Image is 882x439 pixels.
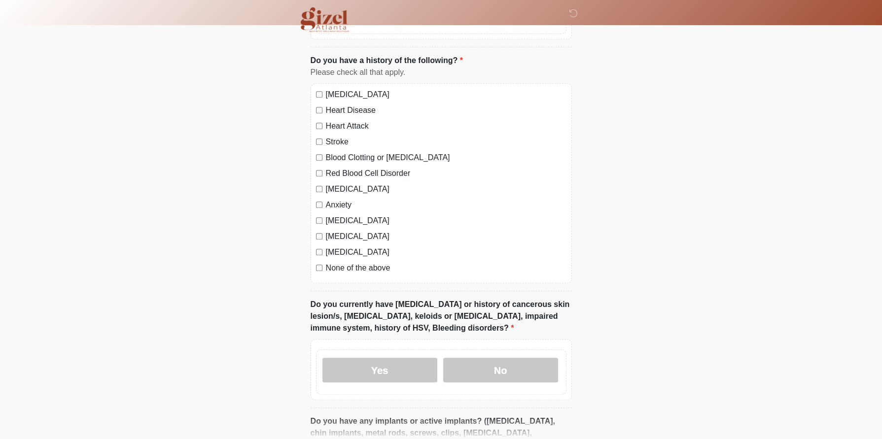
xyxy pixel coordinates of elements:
label: Stroke [326,136,566,148]
input: [MEDICAL_DATA] [316,233,322,239]
label: Yes [322,358,437,382]
img: Gizel Atlanta Logo [301,7,350,32]
input: [MEDICAL_DATA] [316,91,322,98]
label: Heart Disease [326,104,566,116]
label: Heart Attack [326,120,566,132]
label: [MEDICAL_DATA] [326,231,566,242]
input: [MEDICAL_DATA] [316,186,322,192]
input: Heart Disease [316,107,322,113]
label: None of the above [326,262,566,274]
input: Blood Clotting or [MEDICAL_DATA] [316,154,322,161]
input: [MEDICAL_DATA] [316,249,322,255]
input: Stroke [316,138,322,145]
input: Heart Attack [316,123,322,129]
input: Anxiety [316,202,322,208]
label: [MEDICAL_DATA] [326,215,566,227]
label: Do you currently have [MEDICAL_DATA] or history of cancerous skin lesion/s, [MEDICAL_DATA], keloi... [311,299,572,334]
input: Red Blood Cell Disorder [316,170,322,176]
label: Blood Clotting or [MEDICAL_DATA] [326,152,566,164]
input: [MEDICAL_DATA] [316,217,322,224]
label: Anxiety [326,199,566,211]
label: Do you have a history of the following? [311,55,463,67]
label: Red Blood Cell Disorder [326,168,566,179]
label: No [443,358,558,382]
label: [MEDICAL_DATA] [326,183,566,195]
label: [MEDICAL_DATA] [326,246,566,258]
input: None of the above [316,265,322,271]
div: Please check all that apply. [311,67,572,78]
label: [MEDICAL_DATA] [326,89,566,101]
